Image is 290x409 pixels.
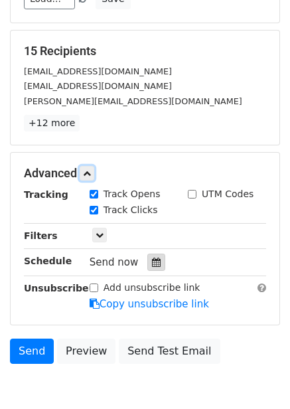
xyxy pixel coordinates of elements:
small: [EMAIL_ADDRESS][DOMAIN_NAME] [24,81,172,91]
span: Send now [90,256,139,268]
strong: Filters [24,230,58,241]
strong: Unsubscribe [24,283,89,293]
a: Send [10,339,54,364]
a: Copy unsubscribe link [90,298,209,310]
a: +12 more [24,115,80,131]
a: Send Test Email [119,339,220,364]
iframe: Chat Widget [224,345,290,409]
h5: 15 Recipients [24,44,266,58]
h5: Advanced [24,166,266,181]
small: [EMAIL_ADDRESS][DOMAIN_NAME] [24,66,172,76]
label: UTM Codes [202,187,254,201]
strong: Tracking [24,189,68,200]
label: Track Opens [104,187,161,201]
small: [PERSON_NAME][EMAIL_ADDRESS][DOMAIN_NAME] [24,96,242,106]
label: Add unsubscribe link [104,281,200,295]
label: Track Clicks [104,203,158,217]
strong: Schedule [24,256,72,266]
a: Preview [57,339,115,364]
